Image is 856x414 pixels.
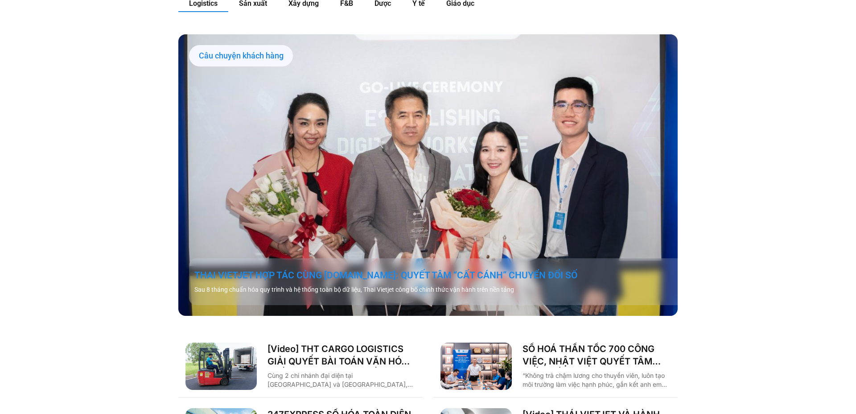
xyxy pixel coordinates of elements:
[267,371,416,389] p: Cùng 2 chi nhánh đại diện tại [GEOGRAPHIC_DATA] và [GEOGRAPHIC_DATA], THT Cargo Logistics là một ...
[194,269,683,282] a: THAI VIETJET HỢP TÁC CÙNG [DOMAIN_NAME]: QUYẾT TÂM “CẤT CÁNH” CHUYỂN ĐỔI SỐ
[267,343,416,368] a: [Video] THT CARGO LOGISTICS GIẢI QUYẾT BÀI TOÁN VĂN HÓA NHẰM TĂNG TRƯỞNG BỀN VỮNG CÙNG BASE
[523,371,671,389] p: “Không trả chậm lương cho thuyền viên, luôn tạo môi trường làm việc hạnh phúc, gắn kết anh em tàu...
[189,45,293,66] div: Câu chuyện khách hàng
[523,343,671,368] a: SỐ HOÁ THẦN TỐC 700 CÔNG VIỆC, NHẬT VIỆT QUYẾT TÂM “GẮN KẾT TÀU – BỜ”
[194,285,683,294] p: Sau 8 tháng chuẩn hóa quy trình và hệ thống toàn bộ dữ liệu, Thai Vietjet công bố chính thức vận ...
